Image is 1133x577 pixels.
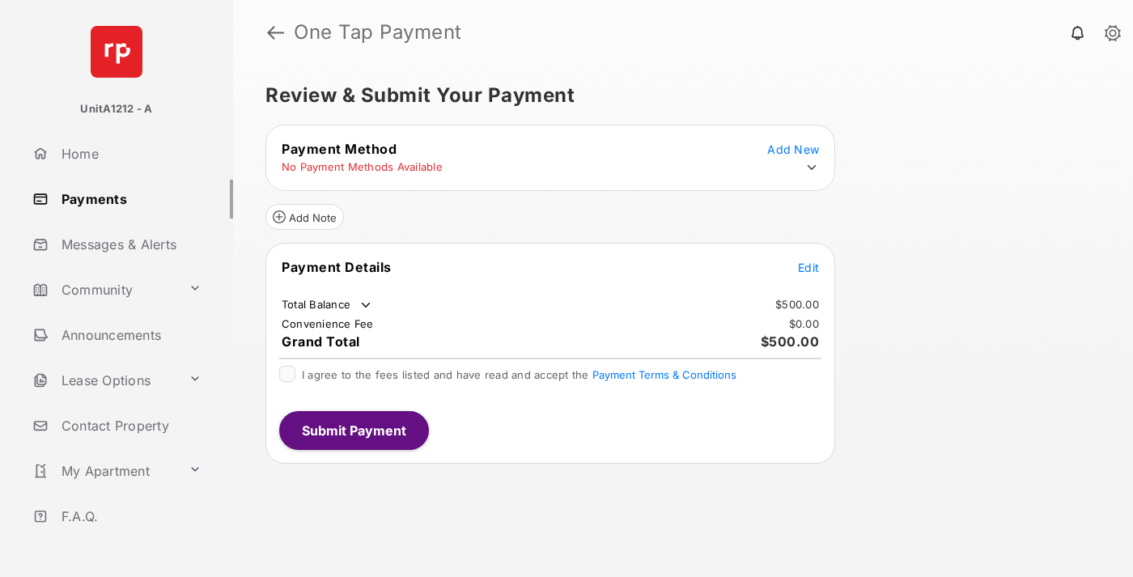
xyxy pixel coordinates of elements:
a: Payments [26,180,233,218]
a: Home [26,134,233,173]
h5: Review & Submit Your Payment [265,86,1088,105]
button: Add Note [265,204,344,230]
a: Messages & Alerts [26,225,233,264]
span: Edit [798,261,819,274]
a: Lease Options [26,361,182,400]
strong: One Tap Payment [294,23,462,42]
button: Edit [798,259,819,275]
td: Total Balance [281,297,374,313]
td: $0.00 [788,316,820,331]
a: Community [26,270,182,309]
span: Grand Total [282,333,360,350]
button: Submit Payment [279,411,429,450]
span: Payment Details [282,259,392,275]
button: Add New [767,141,819,157]
td: No Payment Methods Available [281,159,443,174]
span: Payment Method [282,141,397,157]
a: F.A.Q. [26,497,233,536]
button: I agree to the fees listed and have read and accept the [592,368,736,381]
a: My Apartment [26,452,182,490]
a: Contact Property [26,406,233,445]
a: Announcements [26,316,233,354]
td: Convenience Fee [281,316,375,331]
span: $500.00 [761,333,820,350]
p: UnitA1212 - A [80,101,152,117]
span: Add New [767,142,819,156]
img: svg+xml;base64,PHN2ZyB4bWxucz0iaHR0cDovL3d3dy53My5vcmcvMjAwMC9zdmciIHdpZHRoPSI2NCIgaGVpZ2h0PSI2NC... [91,26,142,78]
td: $500.00 [774,297,820,312]
span: I agree to the fees listed and have read and accept the [302,368,736,381]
